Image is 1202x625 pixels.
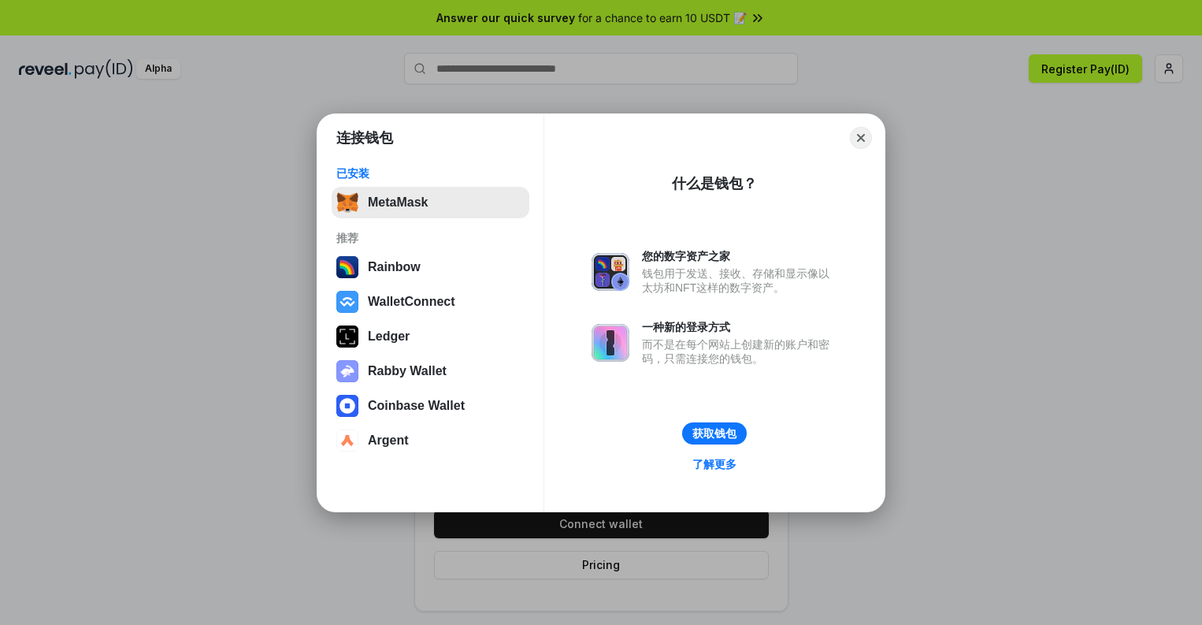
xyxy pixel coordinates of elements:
img: svg+xml,%3Csvg%20xmlns%3D%22http%3A%2F%2Fwww.w3.org%2F2000%2Fsvg%22%20fill%3D%22none%22%20viewBox... [336,360,358,382]
img: svg+xml,%3Csvg%20xmlns%3D%22http%3A%2F%2Fwww.w3.org%2F2000%2Fsvg%22%20width%3D%2228%22%20height%3... [336,326,358,348]
div: MetaMask [368,195,428,210]
button: Rabby Wallet [332,355,529,387]
div: 一种新的登录方式 [642,320,837,334]
img: svg+xml,%3Csvg%20width%3D%22120%22%20height%3D%22120%22%20viewBox%3D%220%200%20120%20120%22%20fil... [336,256,358,278]
div: 您的数字资产之家 [642,249,837,263]
div: 已安装 [336,166,525,180]
div: Rabby Wallet [368,364,447,378]
button: Coinbase Wallet [332,390,529,422]
div: Coinbase Wallet [368,399,465,413]
div: 获取钱包 [692,426,736,441]
div: Rainbow [368,260,421,274]
img: svg+xml,%3Csvg%20width%3D%2228%22%20height%3D%2228%22%20viewBox%3D%220%200%2028%2028%22%20fill%3D... [336,430,358,452]
button: MetaMask [332,187,529,218]
img: svg+xml,%3Csvg%20fill%3D%22none%22%20height%3D%2233%22%20viewBox%3D%220%200%2035%2033%22%20width%... [336,192,358,214]
div: WalletConnect [368,295,455,309]
div: 推荐 [336,231,525,245]
button: Close [850,127,872,149]
a: 了解更多 [683,454,746,474]
div: 而不是在每个网站上创建新的账户和密码，只需连接您的钱包。 [642,337,837,366]
div: 了解更多 [692,457,736,471]
div: 钱包用于发送、接收、存储和显示像以太坊和NFT这样的数字资产。 [642,266,837,295]
div: Argent [368,433,409,448]
button: Rainbow [332,251,529,283]
div: 什么是钱包？ [672,174,757,193]
img: svg+xml,%3Csvg%20width%3D%2228%22%20height%3D%2228%22%20viewBox%3D%220%200%2028%2028%22%20fill%3D... [336,291,358,313]
button: Ledger [332,321,529,352]
button: Argent [332,425,529,456]
img: svg+xml,%3Csvg%20xmlns%3D%22http%3A%2F%2Fwww.w3.org%2F2000%2Fsvg%22%20fill%3D%22none%22%20viewBox... [592,324,629,362]
button: 获取钱包 [682,422,747,445]
button: WalletConnect [332,286,529,318]
img: svg+xml,%3Csvg%20width%3D%2228%22%20height%3D%2228%22%20viewBox%3D%220%200%2028%2028%22%20fill%3D... [336,395,358,417]
img: svg+xml,%3Csvg%20xmlns%3D%22http%3A%2F%2Fwww.w3.org%2F2000%2Fsvg%22%20fill%3D%22none%22%20viewBox... [592,253,629,291]
div: Ledger [368,329,410,344]
h1: 连接钱包 [336,128,393,147]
